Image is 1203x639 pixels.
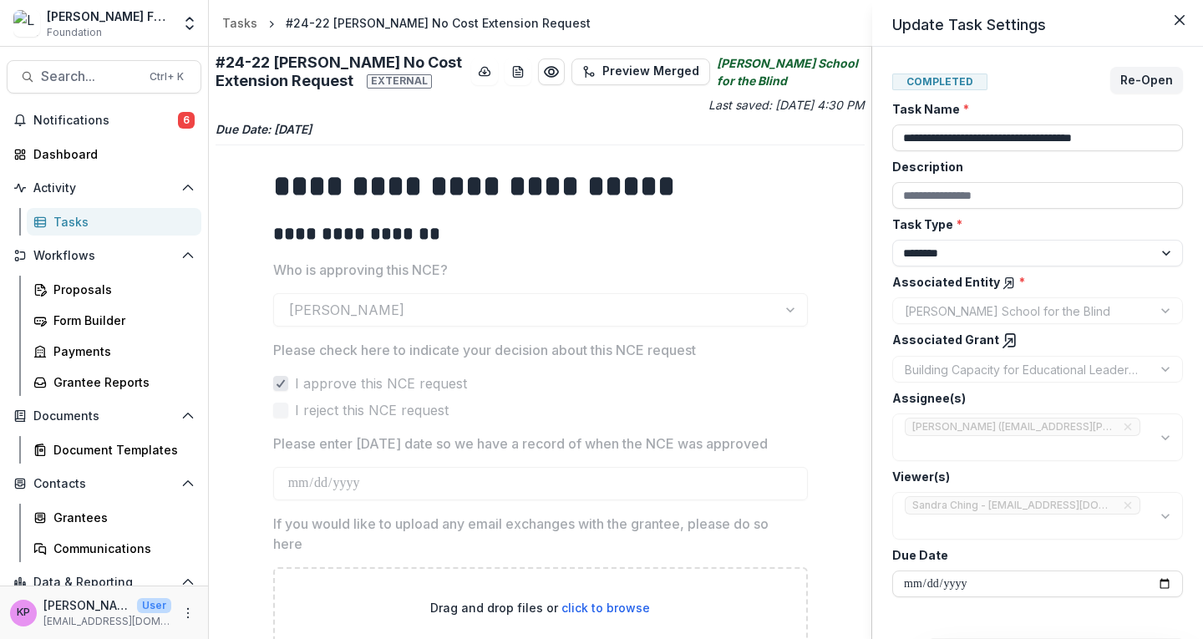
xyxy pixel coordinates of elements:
[892,468,1173,485] label: Viewer(s)
[892,158,1173,175] label: Description
[892,331,1173,349] label: Associated Grant
[892,273,1173,291] label: Associated Entity
[892,100,1173,118] label: Task Name
[892,389,1173,407] label: Assignee(s)
[892,74,987,90] span: Completed
[892,216,1173,233] label: Task Type
[1110,67,1183,94] button: Re-Open
[1166,7,1193,33] button: Close
[892,546,1173,564] label: Due Date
